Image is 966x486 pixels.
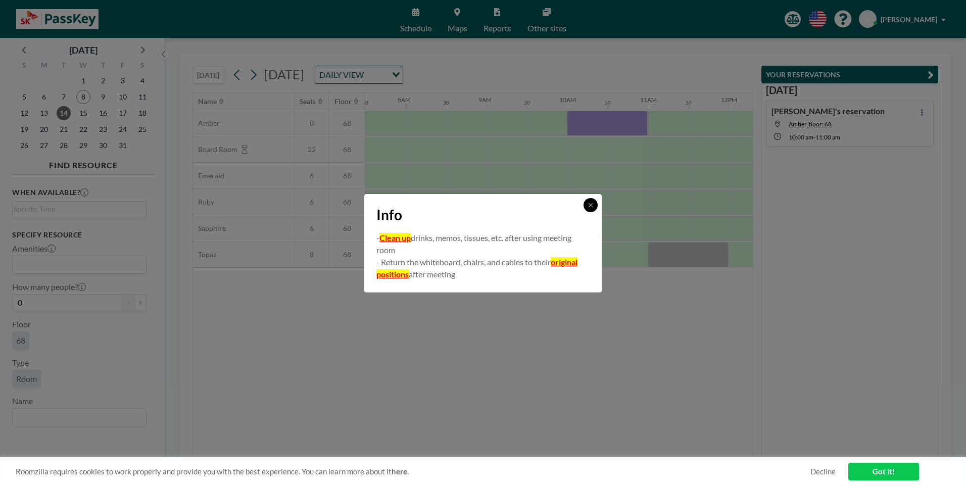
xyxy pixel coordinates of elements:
a: Got it! [848,463,919,480]
span: Roomzilla requires cookies to work properly and provide you with the best experience. You can lea... [16,467,810,476]
p: - drinks, memos, tissues, etc. after using meeting room [376,232,590,256]
p: - Return the whiteboard, chairs, and cables to their after meeting [376,256,590,280]
span: Info [376,206,402,224]
u: Clean up [379,233,411,242]
a: Decline [810,467,836,476]
u: original positions [376,257,577,279]
a: here. [392,467,409,476]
